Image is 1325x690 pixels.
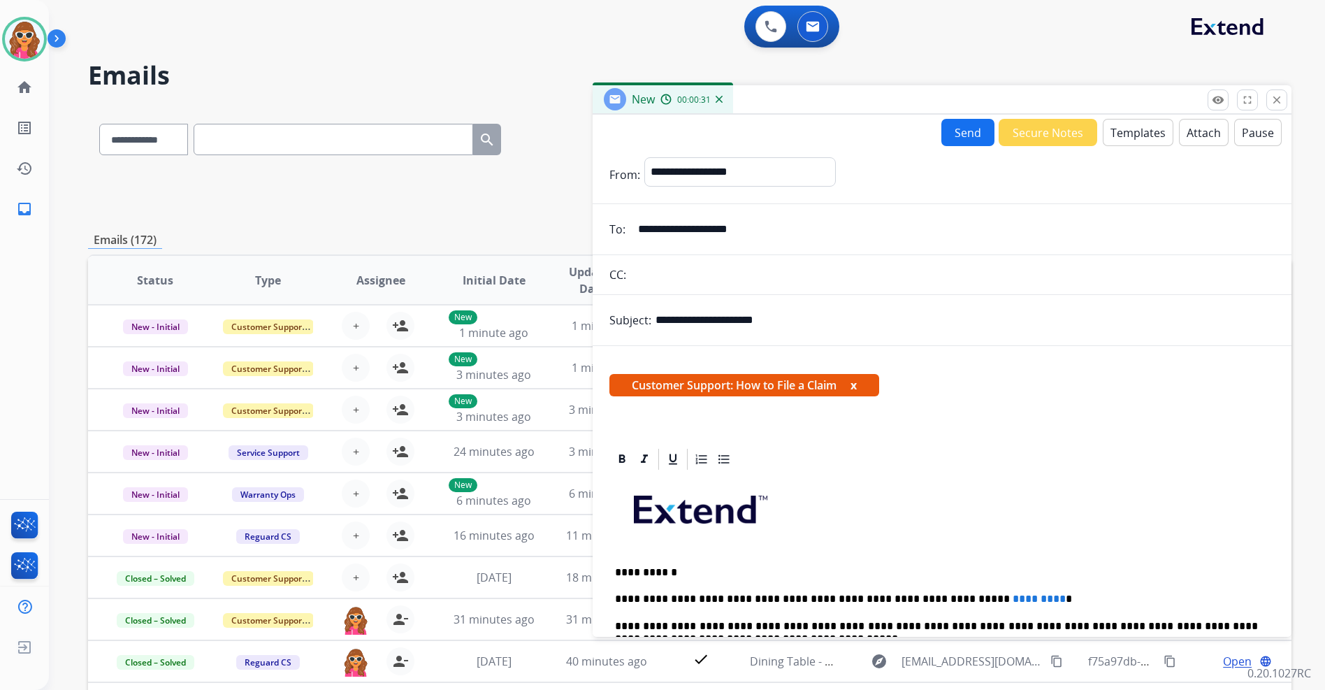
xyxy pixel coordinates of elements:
[566,612,647,627] span: 31 minutes ago
[353,485,359,502] span: +
[609,312,651,329] p: Subject:
[123,487,188,502] span: New - Initial
[392,443,409,460] mat-icon: person_add
[569,486,644,501] span: 6 minutes ago
[632,92,655,107] span: New
[677,94,711,106] span: 00:00:31
[342,354,370,382] button: +
[566,528,647,543] span: 11 minutes ago
[223,613,314,628] span: Customer Support
[117,655,194,670] span: Closed – Solved
[392,401,409,418] mat-icon: person_add
[353,443,359,460] span: +
[662,449,683,470] div: Underline
[353,569,359,586] span: +
[459,325,528,340] span: 1 minute ago
[456,367,531,382] span: 3 minutes ago
[750,654,974,669] span: Dining Table - Need additional information
[477,654,512,669] span: [DATE]
[850,377,857,394] button: x
[609,374,879,396] span: Customer Support: How to File a Claim
[572,318,641,333] span: 1 minute ago
[342,647,370,677] img: agent-avatar
[1164,655,1176,668] mat-icon: content_copy
[1223,653,1252,670] span: Open
[463,272,526,289] span: Initial Date
[454,444,535,459] span: 24 minutes ago
[342,396,370,424] button: +
[1179,119,1229,146] button: Attach
[236,655,300,670] span: Reguard CS
[137,272,173,289] span: Status
[223,319,314,334] span: Customer Support
[999,119,1097,146] button: Secure Notes
[123,529,188,544] span: New - Initial
[123,445,188,460] span: New - Initial
[871,653,888,670] mat-icon: explore
[1234,119,1282,146] button: Pause
[236,529,300,544] span: Reguard CS
[342,480,370,508] button: +
[392,653,409,670] mat-icon: person_remove
[392,317,409,334] mat-icon: person_add
[569,444,644,459] span: 3 minutes ago
[566,654,647,669] span: 40 minutes ago
[714,449,734,470] div: Bullet List
[456,409,531,424] span: 3 minutes ago
[232,487,304,502] span: Warranty Ops
[342,312,370,340] button: +
[1088,654,1293,669] span: f75a97db-0e9e-4953-aa41-00a4f56f2c3f
[477,570,512,585] span: [DATE]
[902,653,1043,670] span: [EMAIL_ADDRESS][DOMAIN_NAME]
[353,401,359,418] span: +
[634,449,655,470] div: Italic
[342,563,370,591] button: +
[16,201,33,217] mat-icon: inbox
[611,449,632,470] div: Bold
[392,527,409,544] mat-icon: person_add
[392,359,409,376] mat-icon: person_add
[353,359,359,376] span: +
[353,317,359,334] span: +
[1270,94,1283,106] mat-icon: close
[566,570,647,585] span: 18 minutes ago
[229,445,308,460] span: Service Support
[223,571,314,586] span: Customer Support
[609,266,626,283] p: CC:
[123,319,188,334] span: New - Initial
[449,394,477,408] p: New
[88,62,1291,89] h2: Emails
[353,527,359,544] span: +
[691,449,712,470] div: Ordered List
[16,79,33,96] mat-icon: home
[5,20,44,59] img: avatar
[392,611,409,628] mat-icon: person_remove
[609,166,640,183] p: From:
[223,403,314,418] span: Customer Support
[88,231,162,249] p: Emails (172)
[223,361,314,376] span: Customer Support
[123,403,188,418] span: New - Initial
[572,360,641,375] span: 1 minute ago
[117,613,194,628] span: Closed – Solved
[16,160,33,177] mat-icon: history
[569,402,644,417] span: 3 minutes ago
[392,485,409,502] mat-icon: person_add
[1103,119,1173,146] button: Templates
[1247,665,1311,682] p: 0.20.1027RC
[449,352,477,366] p: New
[1212,94,1224,106] mat-icon: remove_red_eye
[456,493,531,508] span: 6 minutes ago
[693,651,709,668] mat-icon: check
[117,571,194,586] span: Closed – Solved
[454,612,535,627] span: 31 minutes ago
[1241,94,1254,106] mat-icon: fullscreen
[123,361,188,376] span: New - Initial
[342,438,370,466] button: +
[342,522,370,549] button: +
[392,569,409,586] mat-icon: person_add
[342,605,370,635] img: agent-avatar
[609,221,625,238] p: To:
[16,120,33,136] mat-icon: list_alt
[255,272,281,289] span: Type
